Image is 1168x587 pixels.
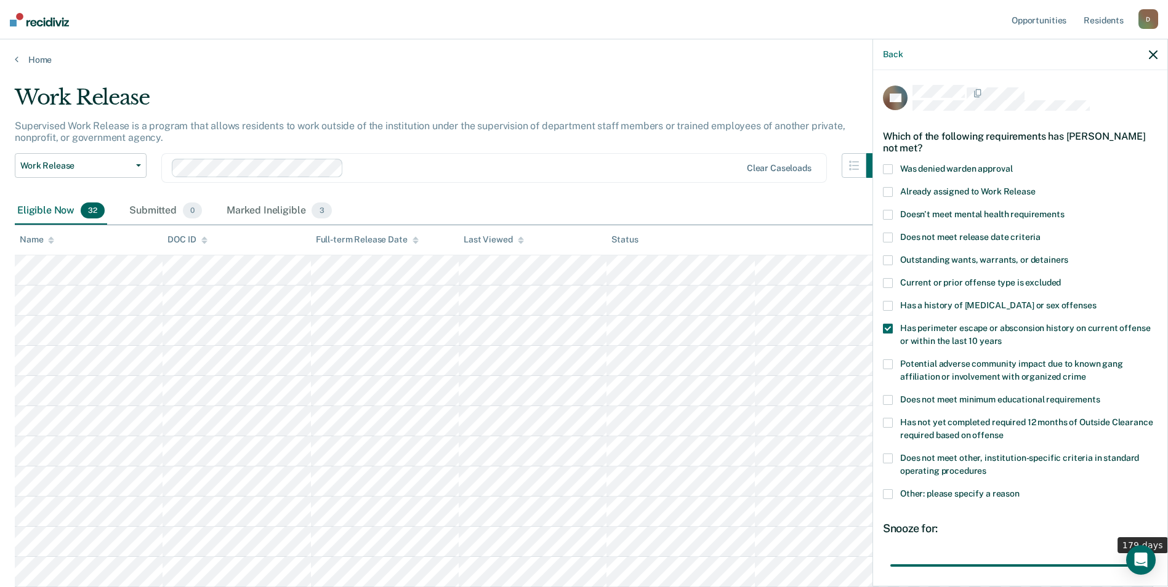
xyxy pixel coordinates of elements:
[15,198,107,225] div: Eligible Now
[316,234,419,245] div: Full-term Release Date
[167,234,207,245] div: DOC ID
[15,54,1153,65] a: Home
[900,164,1012,174] span: Was denied warden approval
[224,198,334,225] div: Marked Ineligible
[20,161,131,171] span: Work Release
[883,121,1158,164] div: Which of the following requirements has [PERSON_NAME] not met?
[900,278,1061,287] span: Current or prior offense type is excluded
[15,120,845,143] p: Supervised Work Release is a program that allows residents to work outside of the institution und...
[900,359,1123,381] span: Potential adverse community impact due to known gang affiliation or involvement with organized crime
[464,234,523,245] div: Last Viewed
[127,198,204,225] div: Submitted
[900,186,1036,196] span: Already assigned to Work Release
[1118,537,1168,553] div: 179 days
[611,234,638,245] div: Status
[900,232,1041,242] span: Does not meet release date criteria
[15,85,891,120] div: Work Release
[900,489,1020,498] span: Other: please specify a reason
[183,202,202,218] span: 0
[900,453,1139,476] span: Does not meet other, institution-specific criteria in standard operating procedures
[81,202,105,218] span: 32
[1126,545,1156,575] div: Open Intercom Messenger
[312,202,331,218] span: 3
[900,209,1065,219] span: Doesn't meet mental health requirements
[900,255,1068,265] span: Outstanding wants, warrants, or detainers
[900,300,1096,310] span: Has a history of [MEDICAL_DATA] or sex offenses
[10,13,69,26] img: Recidiviz
[900,394,1100,404] span: Does not meet minimum educational requirements
[883,522,1158,535] div: Snooze for:
[747,163,812,174] div: Clear caseloads
[1138,9,1158,29] div: D
[900,417,1153,440] span: Has not yet completed required 12 months of Outside Clearance required based on offense
[883,49,903,60] button: Back
[20,234,54,245] div: Name
[900,323,1150,346] span: Has perimeter escape or absconsion history on current offense or within the last 10 years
